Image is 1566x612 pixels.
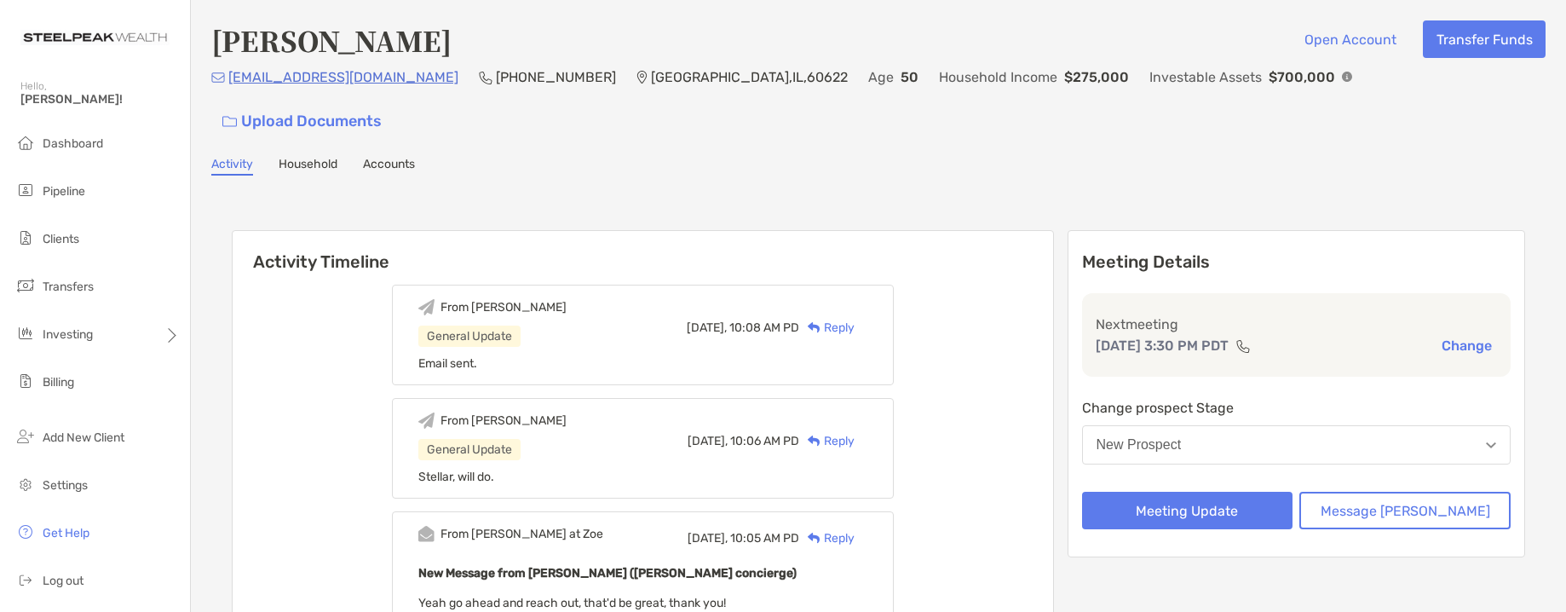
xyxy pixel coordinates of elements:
[43,136,103,151] span: Dashboard
[20,92,180,107] span: [PERSON_NAME]!
[868,66,894,88] p: Age
[15,323,36,344] img: investing icon
[808,322,820,333] img: Reply icon
[1235,339,1251,353] img: communication type
[43,574,83,588] span: Log out
[1082,492,1293,529] button: Meeting Update
[1291,20,1409,58] button: Open Account
[1096,314,1498,335] p: Next meeting
[20,7,170,68] img: Zoe Logo
[1096,335,1229,356] p: [DATE] 3:30 PM PDT
[15,132,36,153] img: dashboard icon
[730,434,799,448] span: 10:06 AM PD
[15,426,36,447] img: add_new_client icon
[228,66,458,88] p: [EMAIL_ADDRESS][DOMAIN_NAME]
[808,436,820,447] img: Reply icon
[440,527,603,541] div: From [PERSON_NAME] at Zoe
[211,20,452,60] h4: [PERSON_NAME]
[418,326,521,347] div: General Update
[1486,442,1496,448] img: Open dropdown arrow
[418,439,521,460] div: General Update
[1299,492,1511,529] button: Message [PERSON_NAME]
[418,470,494,484] span: Stellar, will do.
[15,569,36,590] img: logout icon
[1064,66,1129,88] p: $275,000
[729,320,799,335] span: 10:08 AM PD
[799,319,855,337] div: Reply
[496,66,616,88] p: [PHONE_NUMBER]
[43,478,88,493] span: Settings
[233,231,1053,272] h6: Activity Timeline
[1423,20,1546,58] button: Transfer Funds
[15,371,36,391] img: billing icon
[730,531,799,546] span: 10:05 AM PD
[211,103,393,140] a: Upload Documents
[1436,337,1497,355] button: Change
[636,71,648,84] img: Location Icon
[15,180,36,200] img: pipeline icon
[43,526,89,540] span: Get Help
[43,184,85,199] span: Pipeline
[418,596,726,610] span: Yeah go ahead and reach out, that'd be great, thank you!
[687,320,727,335] span: [DATE],
[418,526,435,542] img: Event icon
[363,157,415,176] a: Accounts
[799,529,855,547] div: Reply
[479,71,492,84] img: Phone Icon
[418,413,435,429] img: Event icon
[1269,66,1335,88] p: $700,000
[651,66,848,88] p: [GEOGRAPHIC_DATA] , IL , 60622
[279,157,337,176] a: Household
[418,299,435,315] img: Event icon
[418,566,797,580] b: New Message from [PERSON_NAME] ([PERSON_NAME] concierge)
[901,66,918,88] p: 50
[15,474,36,494] img: settings icon
[440,300,567,315] div: From [PERSON_NAME]
[799,432,855,450] div: Reply
[15,228,36,248] img: clients icon
[43,327,93,342] span: Investing
[1342,72,1352,82] img: Info Icon
[808,533,820,544] img: Reply icon
[222,116,237,128] img: button icon
[15,275,36,296] img: transfers icon
[43,232,79,246] span: Clients
[418,356,477,371] span: Email sent.
[43,430,124,445] span: Add New Client
[939,66,1057,88] p: Household Income
[688,434,728,448] span: [DATE],
[211,157,253,176] a: Activity
[43,280,94,294] span: Transfers
[43,375,74,390] span: Billing
[1082,425,1511,465] button: New Prospect
[688,531,728,546] span: [DATE],
[15,522,36,542] img: get-help icon
[1082,251,1511,273] p: Meeting Details
[1097,437,1182,453] div: New Prospect
[1082,397,1511,419] p: Change prospect Stage
[211,72,225,83] img: Email Icon
[1149,66,1262,88] p: Investable Assets
[440,413,567,428] div: From [PERSON_NAME]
